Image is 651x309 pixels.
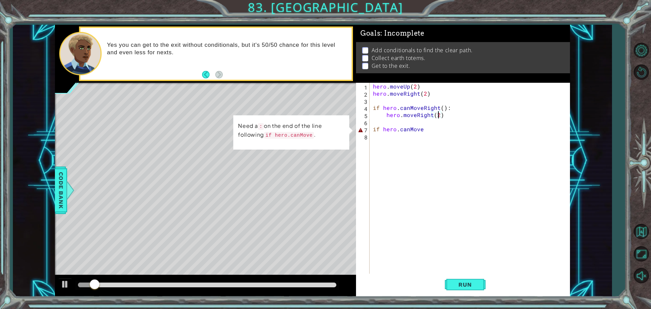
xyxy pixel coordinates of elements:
div: 3 [357,98,370,105]
button: Back [202,71,215,78]
p: Collect earth totems. [372,54,426,62]
button: Next [215,71,223,78]
p: Add conditionals to find the clear path. [372,46,473,54]
button: Maximize Browser [631,244,651,264]
div: 2 [357,91,370,98]
div: 6 [357,119,370,127]
div: 7 [357,127,370,134]
button: Level Options [631,40,651,60]
code: if hero.canMove [264,132,314,139]
div: 4 [357,105,370,112]
p: Yes you can get to the exit without conditionals, but it's 50/50 chance for this level and even l... [107,41,347,56]
div: 5 [357,112,370,119]
span: Goals [360,29,425,38]
button: Ctrl + P: Play [58,278,72,292]
span: : Incomplete [380,29,424,37]
button: Back to Map [631,222,651,242]
p: Get to the exit. [372,62,410,70]
a: Back to Map [631,221,651,243]
button: Restart Level [631,62,651,82]
div: 8 [357,134,370,141]
button: Shift+Enter: Run current code. [445,274,486,295]
p: Need a on the end of the line following . [238,122,344,139]
button: Unmute [631,266,651,286]
span: Code Bank [56,170,66,211]
span: Run [452,281,478,288]
div: 1 [357,84,370,91]
code: : [258,123,264,130]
